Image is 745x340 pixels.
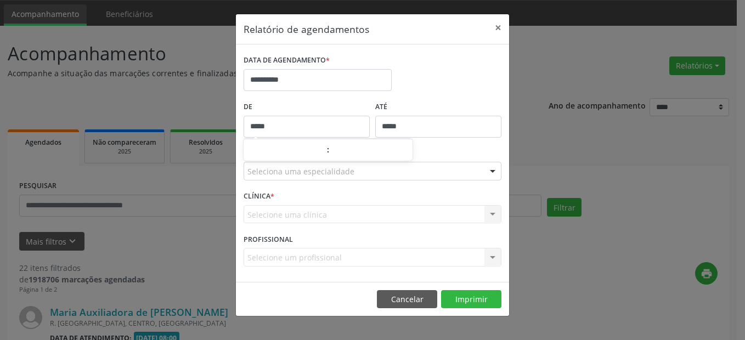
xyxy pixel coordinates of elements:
[244,22,369,36] h5: Relatório de agendamentos
[326,139,330,161] span: :
[244,52,330,69] label: DATA DE AGENDAMENTO
[441,290,501,309] button: Imprimir
[244,140,326,162] input: Hour
[244,188,274,205] label: CLÍNICA
[487,14,509,41] button: Close
[247,166,354,177] span: Seleciona uma especialidade
[375,99,501,116] label: ATÉ
[330,140,413,162] input: Minute
[244,99,370,116] label: De
[244,231,293,248] label: PROFISSIONAL
[377,290,437,309] button: Cancelar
